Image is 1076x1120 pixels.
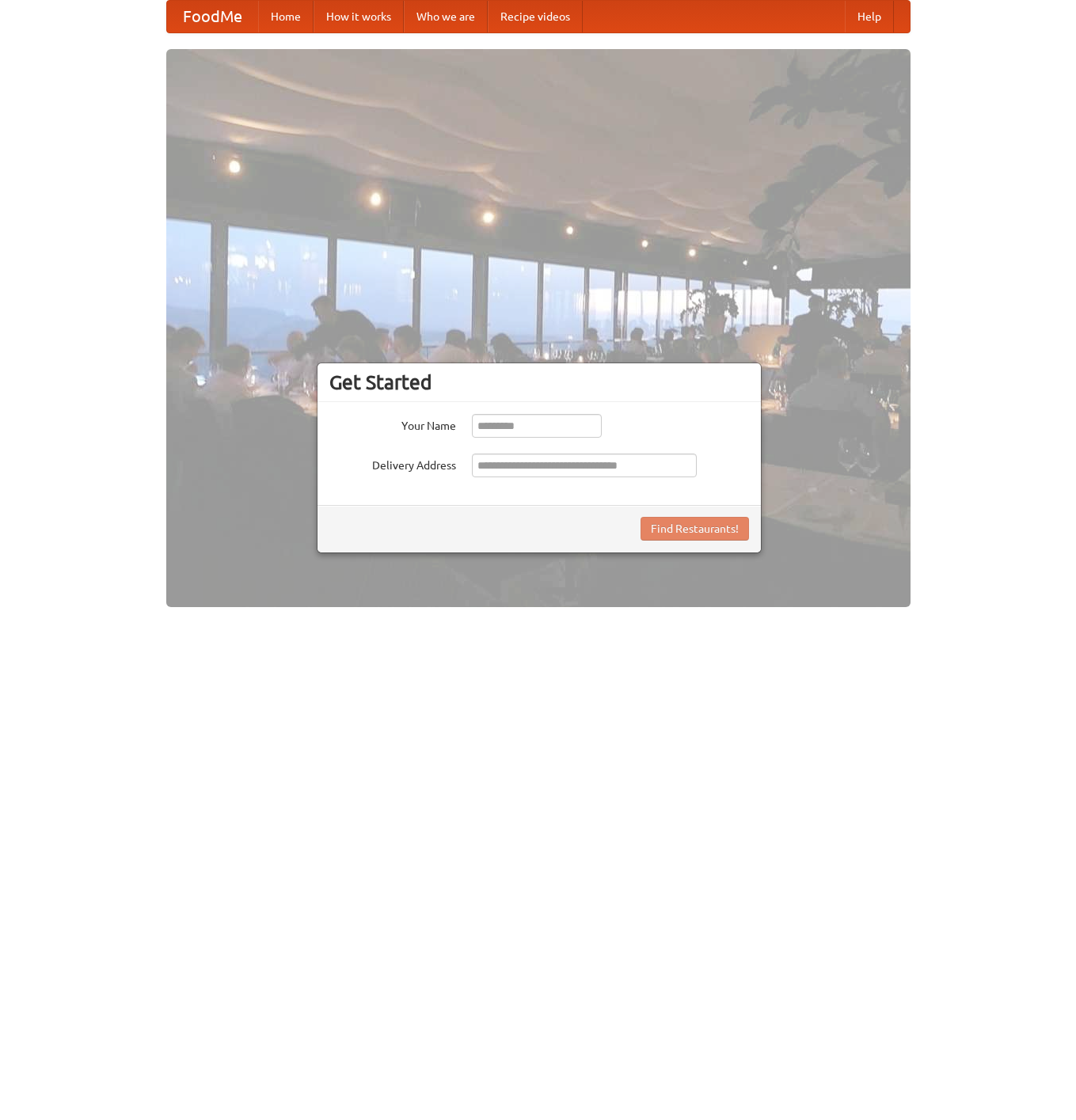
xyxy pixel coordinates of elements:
[488,1,583,32] a: Recipe videos
[641,517,749,541] button: Find Restaurants!
[329,454,456,473] label: Delivery Address
[329,414,456,434] label: Your Name
[314,1,404,32] a: How it works
[845,1,894,32] a: Help
[167,1,258,32] a: FoodMe
[404,1,488,32] a: Who we are
[329,370,749,394] h3: Get Started
[258,1,314,32] a: Home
